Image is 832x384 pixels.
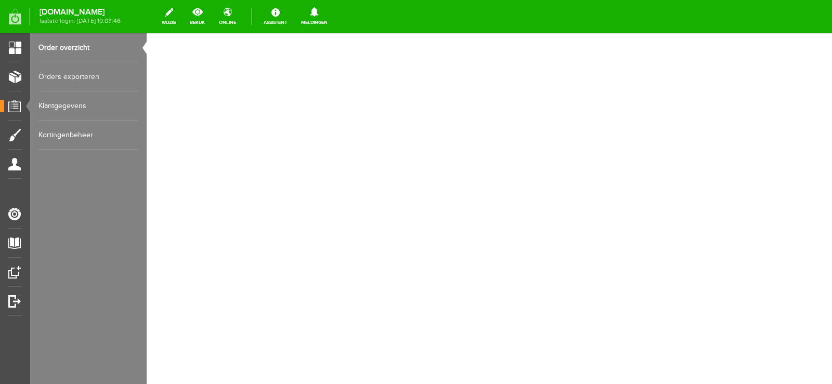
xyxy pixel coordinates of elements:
[213,5,242,28] a: online
[257,5,293,28] a: Assistent
[155,5,182,28] a: wijzig
[38,62,138,91] a: Orders exporteren
[40,18,121,24] span: laatste login: [DATE] 10:03:46
[38,91,138,121] a: Klantgegevens
[40,9,121,15] strong: [DOMAIN_NAME]
[38,121,138,150] a: Kortingenbeheer
[38,33,138,62] a: Order overzicht
[184,5,211,28] a: bekijk
[295,5,334,28] a: Meldingen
